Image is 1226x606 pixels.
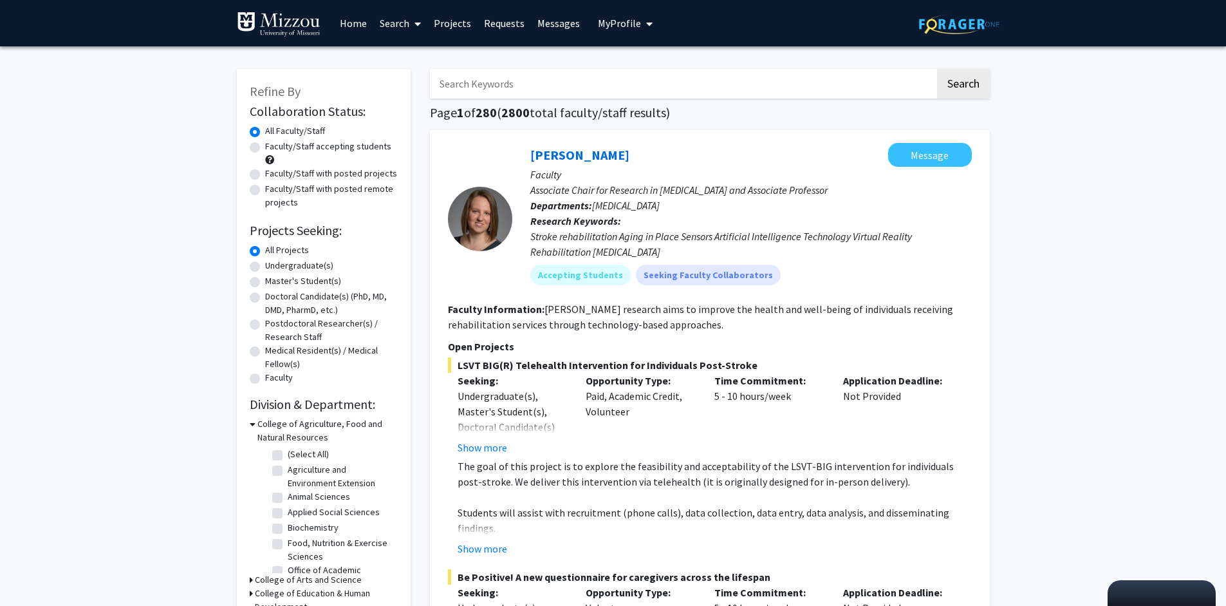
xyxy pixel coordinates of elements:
label: Biochemistry [288,521,339,535]
iframe: Chat [10,548,55,596]
label: Undergraduate(s) [265,259,333,272]
p: Opportunity Type: [586,373,695,388]
span: My Profile [598,17,641,30]
label: Animal Sciences [288,490,350,504]
p: Students will assist with recruitment (phone calls), data collection, data entry, data analysis, ... [458,505,972,536]
p: Seeking: [458,373,567,388]
mat-chip: Seeking Faculty Collaborators [636,265,781,285]
label: All Projects [265,243,309,257]
p: Time Commitment: [714,585,824,600]
b: Faculty Information: [448,303,544,316]
span: Refine By [250,83,301,99]
label: Postdoctoral Researcher(s) / Research Staff [265,317,398,344]
div: 5 - 10 hours/week [705,373,833,455]
a: Requests [478,1,531,46]
label: Faculty/Staff accepting students [265,140,391,153]
label: Agriculture and Environment Extension [288,463,395,490]
button: Show more [458,440,507,455]
label: Faculty [265,371,293,384]
span: 1 [457,104,464,120]
span: Be Positive! A new questionnaire for caregivers across the lifespan [448,569,972,585]
p: Application Deadline: [843,585,952,600]
mat-chip: Accepting Students [530,265,631,285]
label: Applied Social Sciences [288,506,380,519]
h1: Page of ( total faculty/staff results) [430,105,990,120]
label: Faculty/Staff with posted projects [265,167,397,180]
button: Message Rachel Wolpert [888,143,972,167]
label: (Select All) [288,448,329,461]
span: 280 [476,104,497,120]
label: All Faculty/Staff [265,124,325,138]
h3: College of Agriculture, Food and Natural Resources [257,417,398,444]
p: Open Projects [448,339,972,354]
label: Master's Student(s) [265,274,341,288]
span: LSVT BIG(R) Telehealth Intervention for Individuals Post-Stroke [448,357,972,373]
img: University of Missouri Logo [237,12,320,37]
fg-read-more: [PERSON_NAME] research aims to improve the health and well-being of individuals receiving rehabil... [448,303,953,331]
h3: College of Arts and Science [255,573,362,587]
b: Research Keywords: [530,214,621,227]
a: Home [333,1,373,46]
label: Faculty/Staff with posted remote projects [265,182,398,209]
h2: Collaboration Status: [250,104,398,119]
label: Office of Academic Programs [288,563,395,591]
div: Not Provided [833,373,962,455]
div: Stroke rehabilitation Aging in Place Sensors Artificial Intelligence Technology Virtual Reality R... [530,229,972,260]
a: [PERSON_NAME] [530,147,629,163]
p: Time Commitment: [714,373,824,388]
p: Associate Chair for Research in [MEDICAL_DATA] and Associate Professor [530,182,972,198]
p: Seeking: [458,585,567,600]
label: Medical Resident(s) / Medical Fellow(s) [265,344,398,371]
span: [MEDICAL_DATA] [592,199,660,212]
p: Faculty [530,167,972,182]
p: Application Deadline: [843,373,952,388]
button: Show more [458,541,507,556]
label: Food, Nutrition & Exercise Sciences [288,536,395,563]
input: Search Keywords [430,69,935,99]
button: Search [937,69,990,99]
p: Opportunity Type: [586,585,695,600]
label: Doctoral Candidate(s) (PhD, MD, DMD, PharmD, etc.) [265,290,398,317]
p: The goal of this project is to explore the feasibility and acceptability of the LSVT-BIG interven... [458,459,972,489]
a: Projects [427,1,478,46]
a: Messages [531,1,586,46]
span: 2800 [501,104,530,120]
img: ForagerOne Logo [919,14,999,34]
b: Departments: [530,199,592,212]
h2: Division & Department: [250,397,398,412]
div: Paid, Academic Credit, Volunteer [576,373,705,455]
div: Undergraduate(s), Master's Student(s), Doctoral Candidate(s) (PhD, MD, DMD, PharmD, etc.), Postdo... [458,388,567,512]
a: Search [373,1,427,46]
h2: Projects Seeking: [250,223,398,238]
